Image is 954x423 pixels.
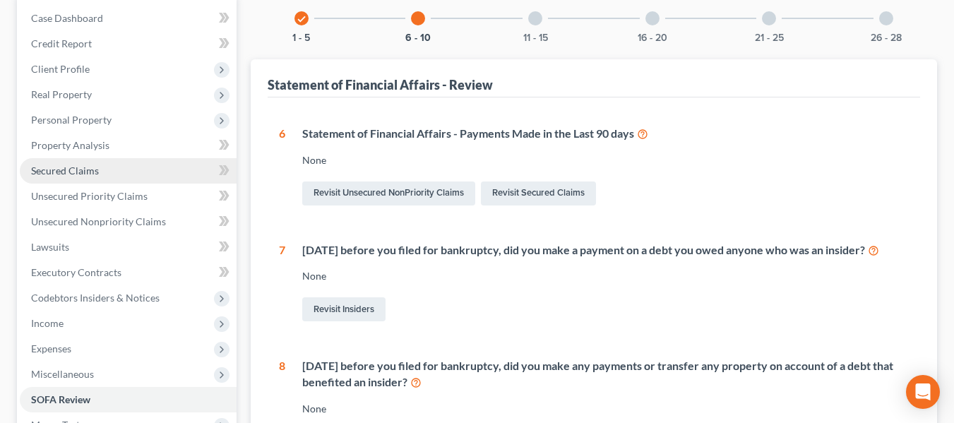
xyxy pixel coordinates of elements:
span: Unsecured Priority Claims [31,190,148,202]
span: Lawsuits [31,241,69,253]
a: Unsecured Nonpriority Claims [20,209,237,234]
span: Executory Contracts [31,266,121,278]
span: Miscellaneous [31,368,94,380]
div: None [302,153,909,167]
span: SOFA Review [31,393,90,405]
div: Statement of Financial Affairs - Review [268,76,493,93]
span: Credit Report [31,37,92,49]
span: Personal Property [31,114,112,126]
span: Unsecured Nonpriority Claims [31,215,166,227]
span: Client Profile [31,63,90,75]
span: Codebtors Insiders & Notices [31,292,160,304]
button: 16 - 20 [638,33,667,43]
a: Credit Report [20,31,237,56]
div: None [302,269,909,283]
span: Case Dashboard [31,12,103,24]
button: 6 - 10 [405,33,431,43]
a: Revisit Insiders [302,297,386,321]
span: Expenses [31,342,71,355]
button: 11 - 15 [523,33,548,43]
a: Revisit Secured Claims [481,181,596,205]
button: 21 - 25 [755,33,784,43]
i: check [297,14,306,24]
div: Statement of Financial Affairs - Payments Made in the Last 90 days [302,126,909,142]
a: Lawsuits [20,234,237,260]
button: 1 - 5 [292,33,310,43]
button: 26 - 28 [871,33,902,43]
div: [DATE] before you filed for bankruptcy, did you make any payments or transfer any property on acc... [302,358,909,391]
a: Case Dashboard [20,6,237,31]
span: Real Property [31,88,92,100]
div: 7 [279,242,285,325]
a: Unsecured Priority Claims [20,184,237,209]
a: Property Analysis [20,133,237,158]
span: Income [31,317,64,329]
a: Revisit Unsecured NonPriority Claims [302,181,475,205]
div: None [302,402,909,416]
div: 6 [279,126,285,208]
span: Secured Claims [31,165,99,177]
div: Open Intercom Messenger [906,375,940,409]
div: [DATE] before you filed for bankruptcy, did you make a payment on a debt you owed anyone who was ... [302,242,909,258]
span: Property Analysis [31,139,109,151]
a: SOFA Review [20,387,237,412]
a: Secured Claims [20,158,237,184]
a: Executory Contracts [20,260,237,285]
